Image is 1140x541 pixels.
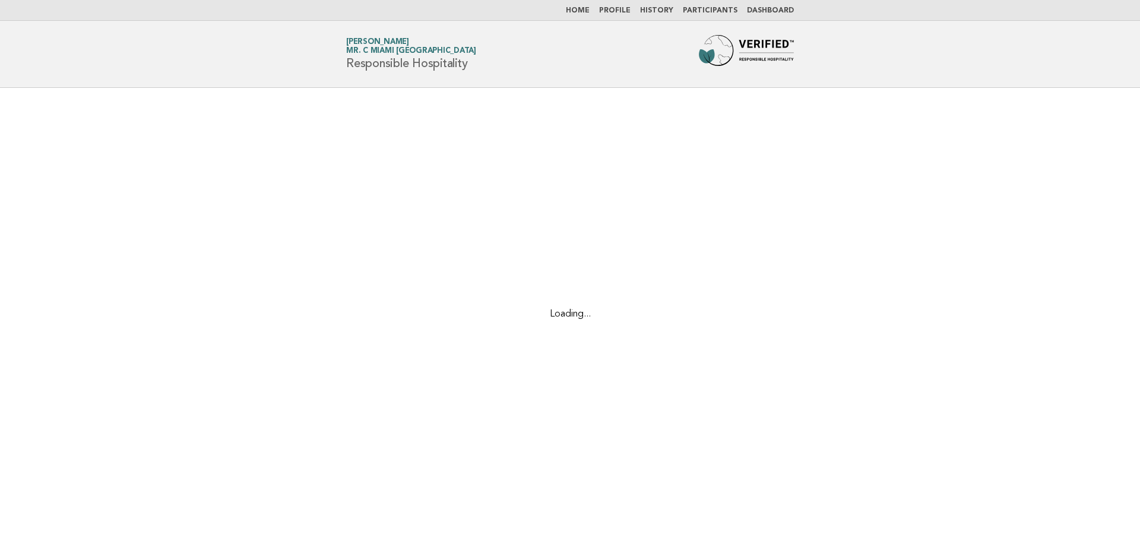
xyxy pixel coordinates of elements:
[346,38,476,55] a: [PERSON_NAME]Mr. C Miami [GEOGRAPHIC_DATA]
[747,7,794,14] a: Dashboard
[699,35,794,73] img: Forbes Travel Guide
[346,39,476,69] h1: Responsible Hospitality
[566,7,590,14] a: Home
[346,48,476,55] span: Mr. C Miami [GEOGRAPHIC_DATA]
[640,7,673,14] a: History
[533,308,607,321] div: Loading...
[683,7,737,14] a: Participants
[599,7,631,14] a: Profile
